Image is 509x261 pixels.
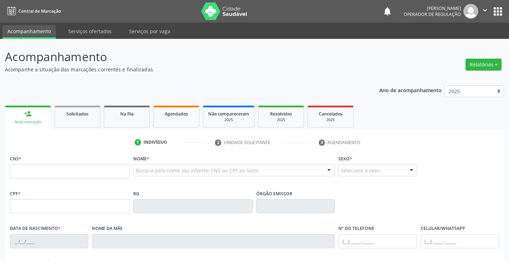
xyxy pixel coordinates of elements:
img: img [463,4,478,19]
div: 2025 [263,117,299,123]
span: Solicitados [66,111,88,117]
p: Acompanhe a situação das marcações correntes e finalizadas [5,66,354,73]
div: [PERSON_NAME] [404,5,461,11]
label: Nome [133,153,149,164]
label: Data de nascimento [10,223,60,234]
span: Central de Marcação [18,8,61,14]
input: __/__/____ [10,234,88,248]
input: (__) _____-_____ [421,234,499,248]
label: Órgão emissor [256,188,292,199]
div: 2025 [208,117,249,123]
button: notifications [382,6,392,16]
span: Operador de regulação [404,11,461,17]
label: Nº do Telefone [338,223,374,234]
span: Busque pelo nome (ou informe CNS ou CPF ao lado) [136,167,258,174]
button: Relatórios [466,59,502,71]
div: person_add [24,110,32,118]
div: Nova marcação [10,119,46,125]
a: Central de Marcação [5,5,61,17]
label: RG [133,188,139,199]
span: Não compareceram [208,111,249,117]
label: Nome da mãe [92,223,123,234]
p: Acompanhamento [5,48,354,66]
a: Acompanhamento [2,25,56,39]
span: Na fila [120,111,134,117]
span: Selecione o sexo [341,167,380,174]
a: Serviços ofertados [63,25,117,37]
label: CNS [10,153,21,164]
div: Indivíduo [144,139,167,146]
span: Cancelados [319,111,343,117]
input: (__) _____-_____ [338,234,417,248]
button: apps [492,5,504,18]
div: 2025 [313,117,348,123]
p: Ano de acompanhamento [379,85,442,94]
label: Celular/WhatsApp [421,223,465,234]
div: 1 [135,139,141,146]
button:  [478,4,492,19]
span: Agendados [165,111,188,117]
a: Serviços por vaga [124,25,175,37]
span: Resolvidos [270,111,292,117]
label: CPF [10,188,21,199]
i:  [481,6,489,14]
label: Sexo [338,153,352,164]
